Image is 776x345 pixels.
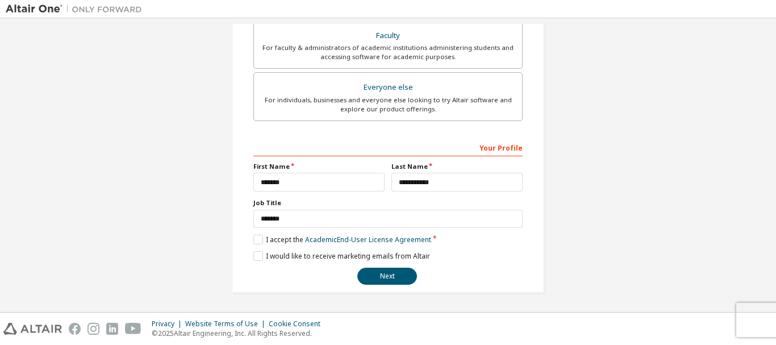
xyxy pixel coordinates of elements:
[6,3,148,15] img: Altair One
[261,80,515,95] div: Everyone else
[253,138,523,156] div: Your Profile
[305,235,431,244] a: Academic End-User License Agreement
[125,323,141,335] img: youtube.svg
[261,43,515,61] div: For faculty & administrators of academic institutions administering students and accessing softwa...
[152,329,327,338] p: © 2025 Altair Engineering, Inc. All Rights Reserved.
[261,28,515,44] div: Faculty
[261,95,515,114] div: For individuals, businesses and everyone else looking to try Altair software and explore our prod...
[253,162,385,171] label: First Name
[357,268,417,285] button: Next
[3,323,62,335] img: altair_logo.svg
[152,319,185,329] div: Privacy
[269,319,327,329] div: Cookie Consent
[185,319,269,329] div: Website Terms of Use
[253,235,431,244] label: I accept the
[106,323,118,335] img: linkedin.svg
[87,323,99,335] img: instagram.svg
[391,162,523,171] label: Last Name
[69,323,81,335] img: facebook.svg
[253,198,523,207] label: Job Title
[253,251,430,261] label: I would like to receive marketing emails from Altair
